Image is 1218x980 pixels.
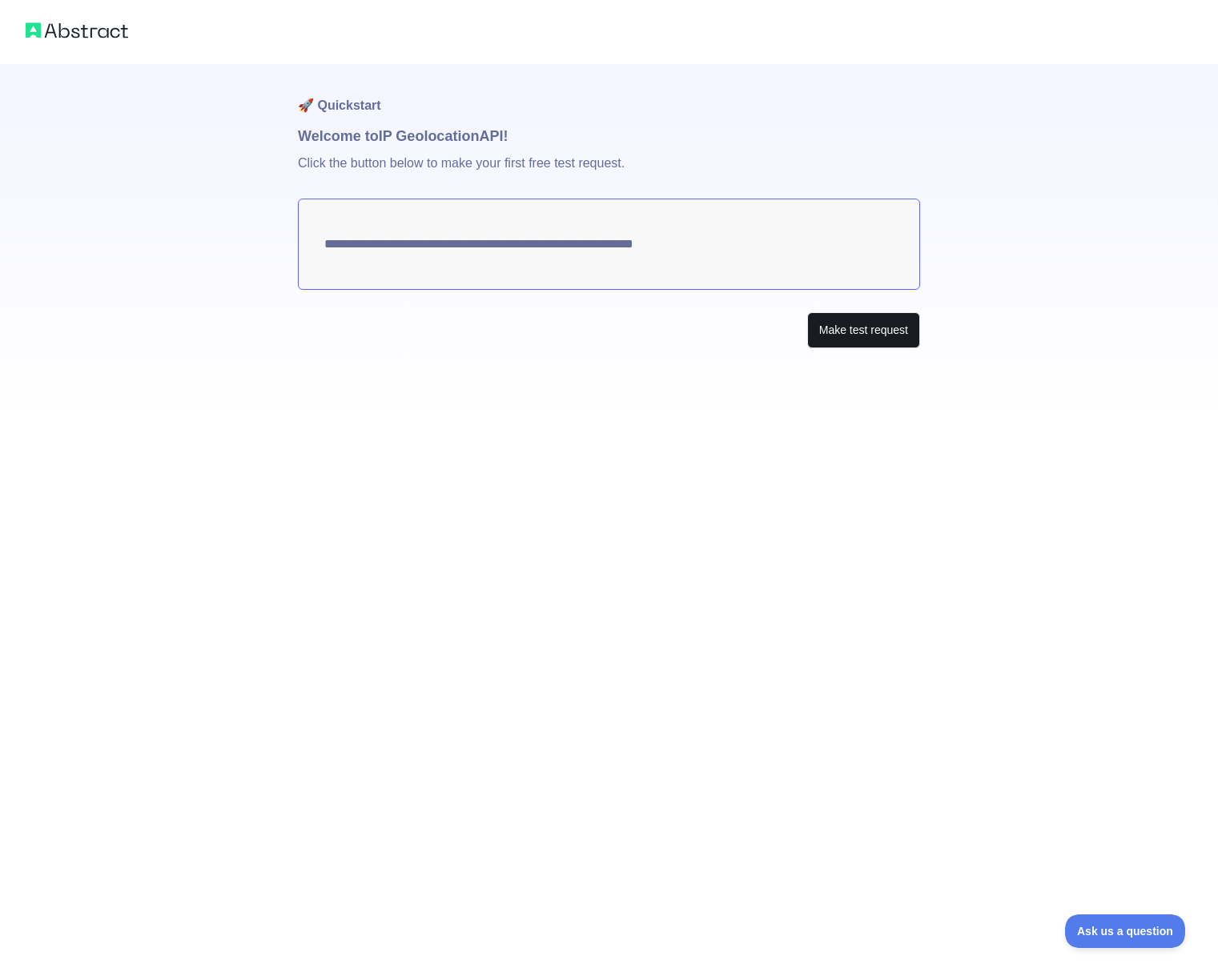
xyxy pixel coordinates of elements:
p: Click the button below to make your first free test request. [298,147,920,199]
button: Make test request [807,312,920,348]
iframe: Toggle Customer Support [1065,914,1186,948]
img: Abstract logo [26,19,128,42]
h1: Welcome to IP Geolocation API! [298,125,920,147]
h1: 🚀 Quickstart [298,64,920,125]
